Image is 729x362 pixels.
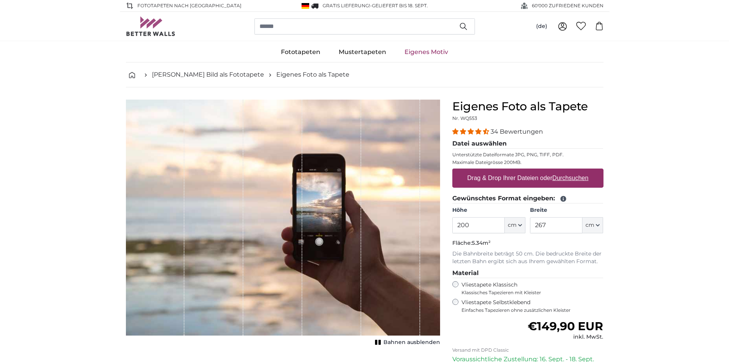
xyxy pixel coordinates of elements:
[152,70,264,79] a: [PERSON_NAME] Bild als Fototapete
[582,217,603,233] button: cm
[552,175,588,181] u: Durchsuchen
[462,307,603,313] span: Einfaches Tapezieren ohne zusätzlichen Kleister
[329,42,395,62] a: Mustertapeten
[452,159,603,165] p: Maximale Dateigrösse 200MB.
[528,319,603,333] span: €149,90 EUR
[508,221,517,229] span: cm
[530,20,553,33] button: (de)
[462,299,603,313] label: Vliestapete Selbstklebend
[452,152,603,158] p: Unterstützte Dateiformate JPG, PNG, TIFF, PDF.
[452,347,603,353] p: Versand mit DPD Classic
[452,239,603,247] p: Fläche:
[452,100,603,113] h1: Eigenes Foto als Tapete
[383,339,440,346] span: Bahnen ausblenden
[452,269,603,278] legend: Material
[505,217,525,233] button: cm
[302,3,309,9] img: Deutschland
[472,239,491,246] span: 5.34m²
[532,2,603,9] span: 60'000 ZUFRIEDENE KUNDEN
[462,281,597,296] label: Vliestapete Klassisch
[395,42,457,62] a: Eigenes Motiv
[126,100,440,348] div: 1 of 1
[373,337,440,348] button: Bahnen ausblenden
[323,3,370,8] span: GRATIS Lieferung!
[491,128,543,135] span: 34 Bewertungen
[452,115,477,121] span: Nr. WQ553
[272,42,329,62] a: Fototapeten
[530,206,603,214] label: Breite
[452,128,491,135] span: 4.32 stars
[585,221,594,229] span: cm
[452,206,525,214] label: Höhe
[126,16,176,36] img: Betterwalls
[462,290,597,296] span: Klassisches Tapezieren mit Kleister
[372,3,428,8] span: Geliefert bis 18. Sept.
[126,62,603,87] nav: breadcrumbs
[464,170,592,186] label: Drag & Drop Ihrer Dateien oder
[276,70,349,79] a: Eigenes Foto als Tapete
[452,139,603,149] legend: Datei auswählen
[528,333,603,341] div: inkl. MwSt.
[137,2,241,9] span: Fototapeten nach [GEOGRAPHIC_DATA]
[452,194,603,203] legend: Gewünschtes Format eingeben:
[452,250,603,265] p: Die Bahnbreite beträgt 50 cm. Die bedruckte Breite der letzten Bahn ergibt sich aus Ihrem gewählt...
[370,3,428,8] span: -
